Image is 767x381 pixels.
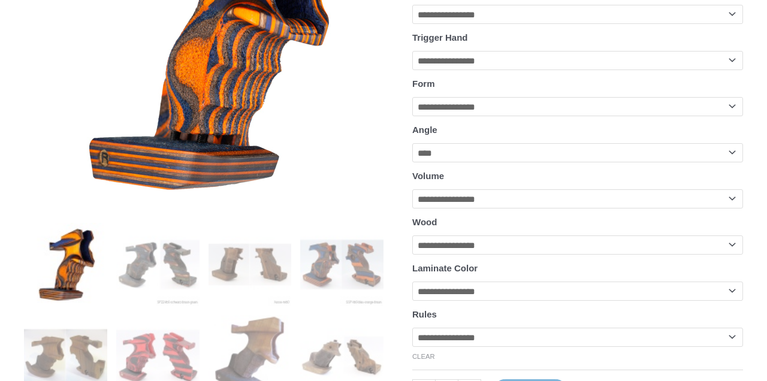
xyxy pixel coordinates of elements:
[300,223,383,306] img: Rink Grip for Sport Pistol - Image 4
[412,263,478,273] label: Laminate Color
[116,223,200,306] img: Rink Grip for Sport Pistol - Image 2
[24,223,107,306] img: Rink Grip for Sport Pistol
[209,223,292,306] img: Rink Grip for Sport Pistol - Image 3
[412,353,435,360] a: Clear options
[412,125,437,135] label: Angle
[412,217,437,227] label: Wood
[412,32,468,43] label: Trigger Hand
[412,78,435,89] label: Form
[412,171,444,181] label: Volume
[412,309,437,319] label: Rules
